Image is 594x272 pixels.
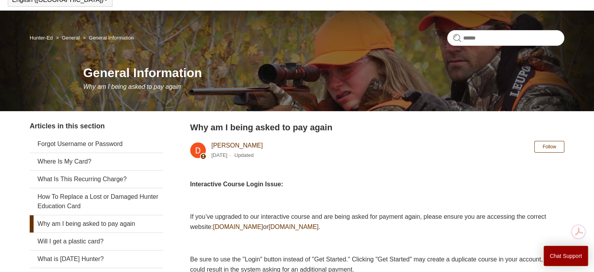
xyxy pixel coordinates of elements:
[30,122,105,130] span: Articles in this section
[30,171,163,188] a: What Is This Recurring Charge?
[190,213,546,230] span: If you’ve upgraded to our interactive course and are being asked for payment again, please ensure...
[190,181,283,187] strong: Interactive Course Login Issue:
[213,223,263,230] a: [DOMAIN_NAME]
[54,35,81,41] li: General
[234,152,253,158] li: Updated
[81,35,134,41] li: General Information
[30,233,163,250] a: Will I get a plastic card?
[30,188,163,215] a: How To Replace a Lost or Damaged Hunter Education Card
[269,223,319,230] a: [DOMAIN_NAME]
[263,223,268,230] span: or
[211,142,263,149] a: [PERSON_NAME]
[319,223,320,230] span: .
[30,215,163,232] a: Why am I being asked to pay again
[30,35,54,41] li: Hunter-Ed
[190,121,564,134] h2: Why am I being asked to pay again
[447,30,564,46] input: Search
[83,63,564,82] h1: General Information
[62,35,80,41] a: General
[30,250,163,268] a: What is [DATE] Hunter?
[30,35,53,41] a: Hunter-Ed
[534,141,564,153] button: Follow Article
[30,153,163,170] a: Where Is My Card?
[83,83,181,90] span: Why am I being asked to pay again
[544,246,589,266] button: Chat Support
[211,152,227,158] time: 04/08/2025, 11:13
[89,35,134,41] a: General Information
[30,135,163,153] a: Forgot Username or Password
